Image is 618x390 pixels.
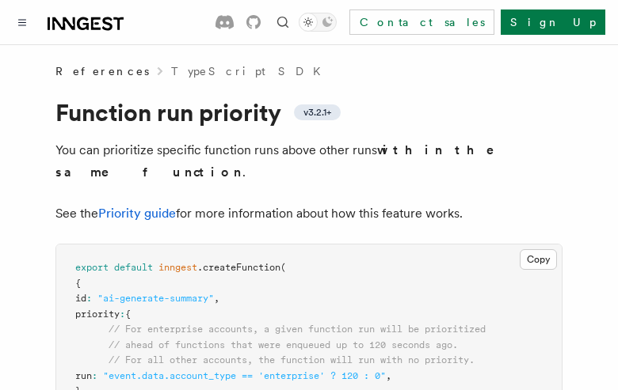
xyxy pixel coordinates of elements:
[280,262,286,273] span: (
[98,206,176,221] a: Priority guide
[520,249,557,270] button: Copy
[114,262,153,273] span: default
[103,370,386,381] span: "event.data.account_type == 'enterprise' ? 120 : 0"
[92,370,97,381] span: :
[158,262,197,273] span: inngest
[501,9,605,35] a: Sign Up
[109,354,475,365] span: // For all other accounts, the function will run with no priority.
[75,309,120,320] span: priority
[75,370,92,381] span: run
[171,63,330,79] a: TypeScript SDK
[13,13,32,32] button: Toggle navigation
[55,98,563,127] h1: Function run priority
[109,339,458,350] span: // ahead of functions that were enqueued up to 120 seconds ago.
[273,13,292,32] button: Find something...
[55,63,149,79] span: References
[386,370,391,381] span: ,
[86,293,92,304] span: :
[125,309,131,320] span: {
[214,293,219,304] span: ,
[55,203,563,225] p: See the for more information about how this feature works.
[75,278,81,289] span: {
[120,309,125,320] span: :
[55,139,563,184] p: You can prioritize specific function runs above other runs .
[75,293,86,304] span: id
[349,9,494,35] a: Contact sales
[97,293,214,304] span: "ai-generate-summary"
[303,106,331,119] span: v3.2.1+
[109,324,486,335] span: // For enterprise accounts, a given function run will be prioritized
[75,262,109,273] span: export
[197,262,280,273] span: .createFunction
[299,13,337,32] button: Toggle dark mode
